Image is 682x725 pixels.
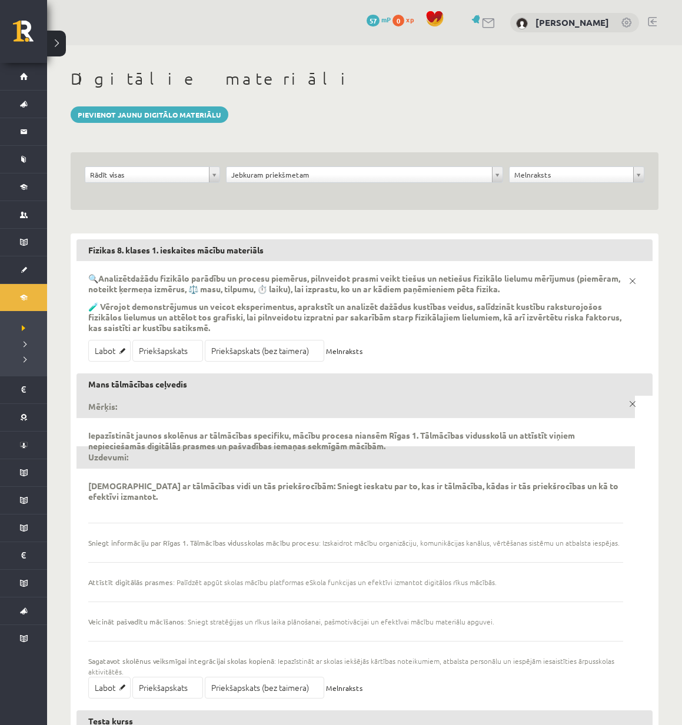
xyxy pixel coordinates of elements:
span: mP [381,15,391,24]
a: Labot [88,340,131,362]
a: Pievienot jaunu digitālo materiālu [71,106,228,123]
a: Priekšapskats (bez taimera) [205,340,324,362]
a: Rīgas 1. Tālmācības vidusskola [13,21,47,50]
a: Rādīt visas [85,167,219,182]
a: 0 xp [392,15,420,24]
a: Priekšapskats [132,677,203,699]
h1: Digitālie materiāli [71,69,658,89]
li: : Sniegt stratēģijas un rīkus laika plānošanai, pašmotivācijai un efektīvai mācību materiālu apgu... [88,602,623,627]
span: Melnraksts [326,346,363,356]
a: x [624,273,641,289]
p: 🔍 dažādu fizikālo parādību un procesu piemērus, pilnveidot prasmi veikt tiešus un netiešus fizikā... [88,273,623,294]
a: Priekšapskats (bez taimera) [205,677,324,699]
strong: Uzdevumi: [88,452,128,462]
strong: Sniegt informāciju par Rīgas 1. Tālmācības vidusskolas mācību procesu [88,538,319,547]
p: Iepazīstināt jaunos skolēnus ar tālmācības specifiku, mācību procesa niansēm Rīgas 1. Tālmācības ... [88,430,623,451]
p: 🧪 Vērojot demonstrējumus un veicot eksperimentus, aprakstīt un analizēt dažādus kustības veidus, ... [88,301,623,333]
img: Olga Zemniece [516,18,528,29]
h3: Mans tālmācības ceļvedis [76,373,653,396]
a: 57 mP [367,15,391,24]
span: xp [406,15,414,24]
li: : Palīdzēt apgūt skolas mācību platformas eSkola funkcijas un efektīvi izmantot digitālos rīkus m... [88,562,623,587]
strong: Mērķis: [88,401,117,412]
strong: Veicināt pašvadītu mācīšanos [88,617,184,626]
a: Labot [88,677,131,699]
a: Melnraksts [510,167,644,182]
a: Priekšapskats [132,340,203,362]
a: [PERSON_NAME] [535,16,609,28]
strong: Attīstīt digitālās prasmes [88,577,173,587]
span: Melnraksts [514,167,628,182]
strong: [DEMOGRAPHIC_DATA] ar tālmācības vidi un tās priekšrocībām [88,480,334,491]
span: 57 [367,15,380,26]
span: Rādīt visas [90,167,204,182]
strong: Sagatavot skolēnus veiksmīgai integrācijai skolas kopienā [88,656,274,666]
span: Melnraksts [326,683,363,693]
a: x [624,396,641,412]
h3: Fizikas 8. klases 1. ieskaites mācību materiāls [76,239,653,262]
span: 0 [392,15,404,26]
strong: Analizēt [98,273,131,283]
p: : Sniegt ieskatu par to, kas ir tālmācība, kādas ir tās priekšrocības un kā to efektīvi izmantot. [88,480,623,502]
li: : Izskaidrot mācību organizāciju, komunikācijas kanālus, vērtēšanas sistēmu un atbalsta iespējas. [88,523,623,548]
a: Jebkuram priekšmetam [227,167,503,182]
li: : Iepazīstināt ar skolas iekšējās kārtības noteikumiem, atbalsta personālu un iespējām iesaistīti... [88,641,623,677]
span: Jebkuram priekšmetam [231,167,487,182]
